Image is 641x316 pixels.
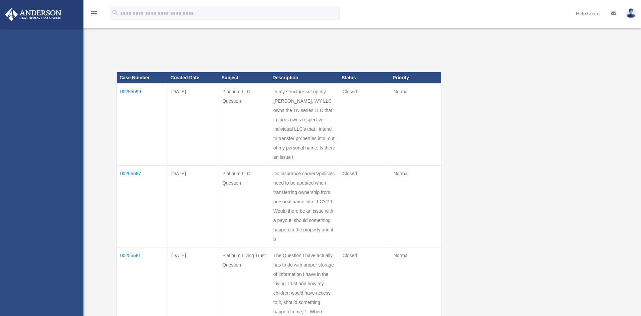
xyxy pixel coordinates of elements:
th: Created Date [168,72,219,84]
td: Platinum LLC Question [219,84,270,166]
td: 00255587 [117,166,168,247]
td: Normal [390,84,441,166]
a: menu [90,12,98,17]
th: Description [270,72,339,84]
th: Status [339,72,390,84]
td: 00255599 [117,84,168,166]
img: Anderson Advisors Platinum Portal [3,8,63,21]
td: [DATE] [168,166,219,247]
td: Closed [339,166,390,247]
td: Platinum LLC Question [219,166,270,247]
td: In my structure set up my [PERSON_NAME], WY LLC owns the TN series LLC that in turns owns respect... [270,84,339,166]
th: Priority [390,72,441,84]
td: [DATE] [168,84,219,166]
td: Do insurance carriers/policies need to be updated when transferring ownership from personal name ... [270,166,339,247]
img: User Pic [626,8,636,18]
i: search [112,9,119,16]
i: menu [90,9,98,17]
td: Normal [390,166,441,247]
th: Case Number [117,72,168,84]
th: Subject [219,72,270,84]
td: Closed [339,84,390,166]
